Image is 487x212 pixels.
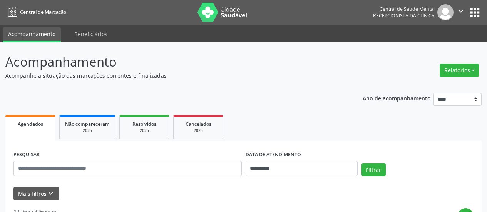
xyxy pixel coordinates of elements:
[18,121,43,127] span: Agendados
[5,72,339,80] p: Acompanhe a situação das marcações correntes e finalizadas
[65,121,110,127] span: Não compareceram
[437,4,454,20] img: img
[3,27,61,42] a: Acompanhamento
[440,64,479,77] button: Relatórios
[246,149,301,161] label: DATA DE ATENDIMENTO
[69,27,113,41] a: Beneficiários
[5,52,339,72] p: Acompanhamento
[13,187,59,200] button: Mais filtroskeyboard_arrow_down
[5,6,66,18] a: Central de Marcação
[457,7,465,15] i: 
[65,128,110,134] div: 2025
[454,4,468,20] button: 
[373,12,435,19] span: Recepcionista da clínica
[363,93,431,103] p: Ano de acompanhamento
[20,9,66,15] span: Central de Marcação
[179,128,218,134] div: 2025
[468,6,482,19] button: apps
[47,189,55,198] i: keyboard_arrow_down
[373,6,435,12] div: Central de Saude Mental
[186,121,211,127] span: Cancelados
[125,128,164,134] div: 2025
[361,163,386,176] button: Filtrar
[132,121,156,127] span: Resolvidos
[13,149,40,161] label: PESQUISAR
